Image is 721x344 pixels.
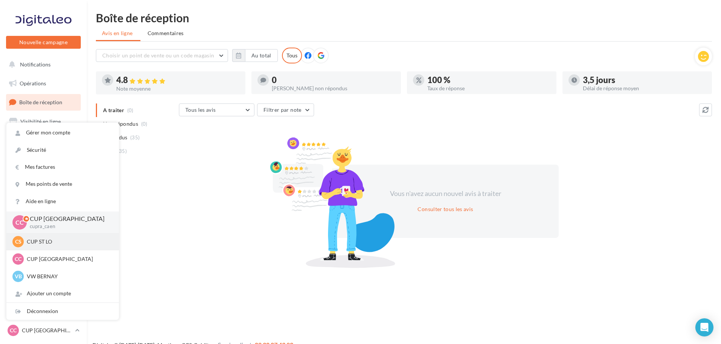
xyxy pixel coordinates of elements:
button: Filtrer par note [257,103,314,116]
span: VB [15,273,22,280]
button: Tous les avis [179,103,254,116]
div: 100 % [427,76,550,84]
div: Ajouter un compte [6,285,119,302]
button: Au total [232,49,278,62]
div: Note moyenne [116,86,239,91]
div: Boîte de réception [96,12,712,23]
span: CC [15,218,24,227]
span: (35) [117,148,127,154]
span: Boîte de réception [19,99,62,105]
span: CC [10,327,17,334]
button: Nouvelle campagne [6,36,81,49]
span: CC [15,255,22,263]
span: Non répondus [103,120,138,128]
a: Campagnes DataOnDemand [5,233,82,255]
div: Taux de réponse [427,86,550,91]
a: Contacts [5,151,82,167]
p: cupra_caen [30,223,107,230]
a: Gérer mon compte [6,124,119,141]
div: 3,5 jours [583,76,706,84]
div: [PERSON_NAME] non répondus [272,86,395,91]
a: Calendrier [5,189,82,205]
a: Opérations [5,76,82,91]
span: Notifications [20,61,51,68]
div: Tous [282,48,302,63]
a: Médiathèque [5,170,82,186]
button: Choisir un point de vente ou un code magasin [96,49,228,62]
a: CC CUP [GEOGRAPHIC_DATA] [6,323,81,338]
div: Délai de réponse moyen [583,86,706,91]
span: Choisir un point de vente ou un code magasin [102,52,214,59]
a: Boîte de réception [5,94,82,110]
span: Tous les avis [185,106,216,113]
a: Campagnes [5,133,82,148]
p: CUP [GEOGRAPHIC_DATA] [30,214,107,223]
span: (0) [141,121,148,127]
button: Consulter tous les avis [414,205,476,214]
span: Visibilité en ligne [20,118,61,125]
a: Mes factures [6,159,119,176]
span: CS [15,238,22,245]
a: Sécurité [6,142,119,159]
p: CUP [GEOGRAPHIC_DATA] [27,255,110,263]
a: Visibilité en ligne [5,114,82,130]
div: Déconnexion [6,303,119,320]
div: 4.8 [116,76,239,85]
p: CUP ST LO [27,238,110,245]
a: Aide en ligne [6,193,119,210]
div: Open Intercom Messenger [695,318,713,336]
a: Mes points de vente [6,176,119,193]
span: Commentaires [148,29,184,37]
span: Opérations [20,80,46,86]
div: Vous n'avez aucun nouvel avis à traiter [381,189,510,199]
p: VW BERNAY [27,273,110,280]
button: Notifications [5,57,79,73]
div: 0 [272,76,395,84]
a: PLV et print personnalisable [5,207,82,230]
button: Au total [245,49,278,62]
span: (35) [130,134,140,140]
p: CUP [GEOGRAPHIC_DATA] [22,327,72,334]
